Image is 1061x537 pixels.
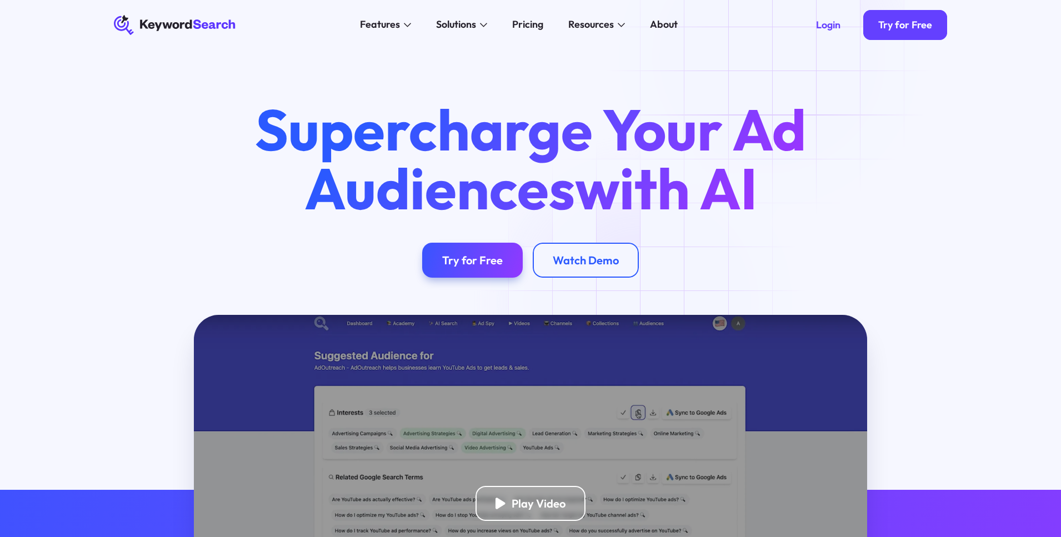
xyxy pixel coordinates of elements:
div: Features [360,17,400,32]
div: Play Video [512,496,565,510]
a: Login [802,10,856,40]
div: Resources [568,17,614,32]
a: Pricing [505,15,551,35]
span: with AI [575,152,757,224]
div: Try for Free [442,253,503,267]
div: Try for Free [878,19,932,31]
a: Try for Free [863,10,947,40]
div: Login [816,19,840,31]
a: About [643,15,685,35]
div: About [650,17,678,32]
h1: Supercharge Your Ad Audiences [231,100,830,218]
div: Solutions [436,17,476,32]
div: Pricing [512,17,543,32]
div: Watch Demo [553,253,619,267]
a: Try for Free [422,243,523,278]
